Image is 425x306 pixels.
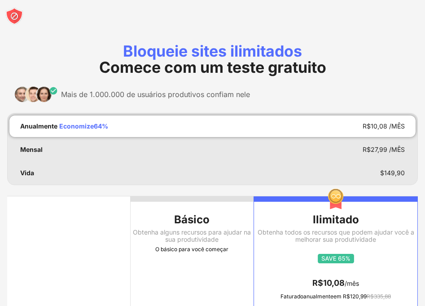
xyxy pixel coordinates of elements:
font: R$ [312,278,323,288]
font: Mensal [20,146,43,153]
img: trusted-by.svg [14,86,58,102]
font: /mês [345,279,359,287]
font: Bloqueie sites ilimitados [123,42,302,60]
font: Faturado [280,293,303,300]
font: $ [380,169,384,177]
font: Básico [174,213,210,226]
font: Vida [20,169,34,177]
img: medalha-premium-img [328,188,344,210]
font: Economize [59,122,94,130]
font: Mais de 1.000.000 de usuários produtivos confiam nele [61,90,250,99]
font: 27,99 /MÊS [371,146,405,153]
font: Ilimitado [313,213,359,226]
font: Obtenha todos os recursos que podem ajudar você a melhorar sua produtividade [258,228,414,243]
img: blocksite-icon-white.svg [5,7,23,25]
font: Anualmente [20,122,57,130]
font: Comece com um teste gratuito [99,58,326,76]
font: 10,08 [323,278,345,288]
font: 10,08 /MÊS [371,122,405,130]
font: R$ [367,293,374,300]
font: 120,99 [350,293,367,300]
font: O básico para você começar [155,246,228,253]
font: R$ [363,146,371,153]
font: R$ [343,293,350,300]
font: R$ [363,122,371,130]
font: em [333,293,342,300]
font: 64 [94,122,102,130]
img: save65.svg [318,254,354,263]
font: % [102,122,108,130]
font: anualmente [303,293,333,300]
font: 149,90 [384,169,405,177]
font: 335,88 [374,293,391,300]
font: Obtenha alguns recursos para ajudar na sua produtividade [133,228,251,243]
